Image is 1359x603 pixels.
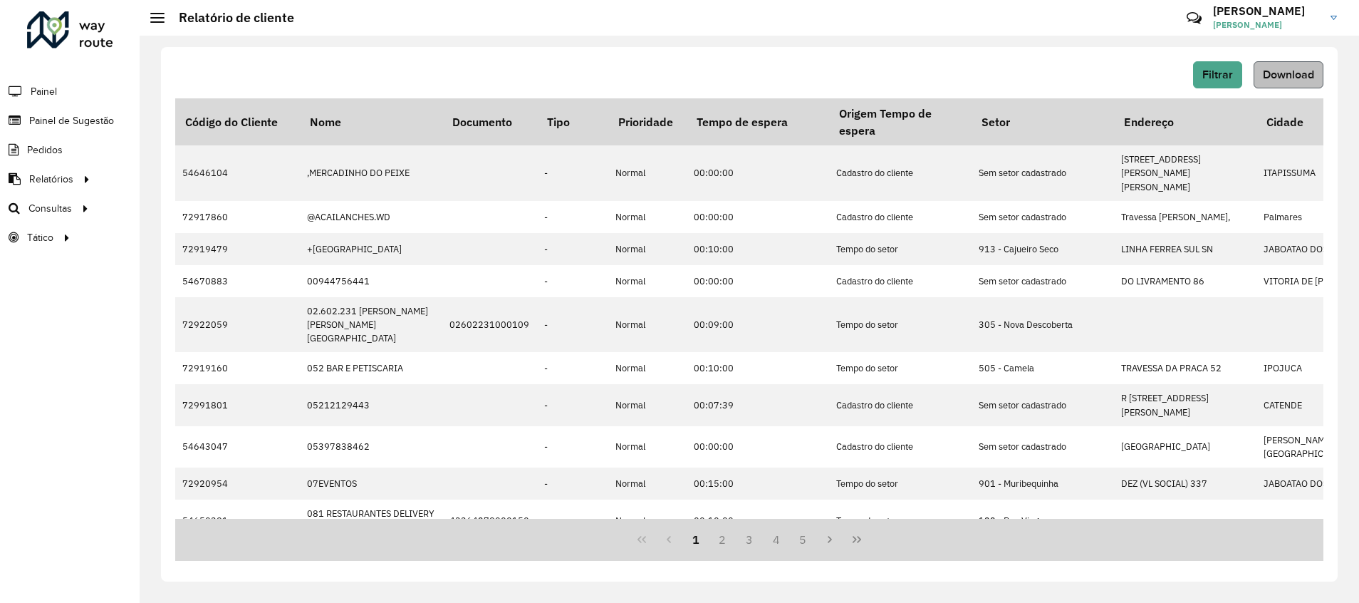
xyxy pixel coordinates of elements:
span: Painel [31,84,57,99]
span: Tático [27,230,53,245]
td: 00:10:00 [687,500,829,541]
td: 00:10:00 [687,352,829,384]
td: Cadastro do cliente [829,384,972,426]
td: R [STREET_ADDRESS][PERSON_NAME] [1114,384,1256,426]
td: Sem setor cadastrado [972,201,1114,233]
button: 4 [763,526,790,553]
th: Origem Tempo de espera [829,98,972,145]
td: Sem setor cadastrado [972,265,1114,297]
td: @ACAILANCHES.WD [300,201,442,233]
a: Contato Rápido [1179,3,1209,33]
td: 505 - Camela [972,352,1114,384]
td: 00:00:00 [687,145,829,201]
td: 54643047 [175,426,300,468]
td: Normal [608,201,687,233]
span: Relatórios [29,172,73,187]
span: Pedidos [27,143,63,158]
td: DO LIVRAMENTO 86 [1114,265,1256,297]
td: 913 - Cajueiro Seco [972,233,1114,265]
td: LINHA FERREA SUL SN [1114,233,1256,265]
span: Painel de Sugestão [29,113,114,128]
td: [STREET_ADDRESS][PERSON_NAME][PERSON_NAME] [1114,145,1256,201]
td: Normal [608,352,687,384]
button: Download [1254,61,1323,88]
td: Tempo do setor [829,500,972,541]
td: Tempo do setor [829,468,972,500]
td: - [537,384,608,426]
th: Endereço [1114,98,1256,145]
th: Código do Cliente [175,98,300,145]
td: [GEOGRAPHIC_DATA] [1114,426,1256,468]
span: Consultas [28,201,72,216]
td: - [537,500,608,541]
span: Download [1263,68,1314,81]
td: 54646104 [175,145,300,201]
td: 00:07:39 [687,384,829,426]
td: Normal [608,297,687,353]
td: +[GEOGRAPHIC_DATA] [300,233,442,265]
th: Nome [300,98,442,145]
td: 00:15:00 [687,468,829,500]
td: Cadastro do cliente [829,426,972,468]
button: Last Page [843,526,870,553]
span: Filtrar [1202,68,1233,81]
td: Tempo do setor [829,352,972,384]
td: 901 - Muribequinha [972,468,1114,500]
td: 052 BAR E PETISCARIA [300,352,442,384]
td: Cadastro do cliente [829,265,972,297]
td: 00:10:00 [687,233,829,265]
td: Sem setor cadastrado [972,145,1114,201]
td: Sem setor cadastrado [972,384,1114,426]
td: Sem setor cadastrado [972,426,1114,468]
th: Tipo [537,98,608,145]
td: 54670883 [175,265,300,297]
td: Tempo do setor [829,233,972,265]
td: DEZ (VL SOCIAL) 337 [1114,468,1256,500]
td: Tempo do setor [829,297,972,353]
td: 72991801 [175,384,300,426]
th: Prioridade [608,98,687,145]
td: 305 - Nova Descoberta [972,297,1114,353]
td: Normal [608,265,687,297]
td: 00:09:00 [687,297,829,353]
td: - [537,352,608,384]
td: 72917860 [175,201,300,233]
td: Normal [608,426,687,468]
button: Filtrar [1193,61,1242,88]
td: 02.602.231 [PERSON_NAME] [PERSON_NAME][GEOGRAPHIC_DATA] [300,297,442,353]
td: - [537,233,608,265]
td: 05397838462 [300,426,442,468]
td: Travessa [PERSON_NAME], [1114,201,1256,233]
td: - [537,145,608,201]
td: 43364278000150 [442,500,537,541]
th: Tempo de espera [687,98,829,145]
td: 00:00:00 [687,265,829,297]
td: Cadastro do cliente [829,201,972,233]
td: Normal [608,233,687,265]
td: 02602231000109 [442,297,537,353]
th: Documento [442,98,537,145]
td: TRAVESSA DA PRACA 52 [1114,352,1256,384]
td: ,MERCADINHO DO PEIXE [300,145,442,201]
td: 07EVENTOS [300,468,442,500]
td: 72919160 [175,352,300,384]
td: 05212129443 [300,384,442,426]
span: [PERSON_NAME] [1213,19,1320,31]
td: 72920954 [175,468,300,500]
td: 081 RESTAURANTES DELIVERY LTDA [300,500,442,541]
button: Next Page [816,526,843,553]
td: 122 - Boa Viagem [972,500,1114,541]
td: 72919479 [175,233,300,265]
td: - [537,426,608,468]
td: Normal [608,145,687,201]
td: Normal [608,500,687,541]
h2: Relatório de cliente [165,10,294,26]
button: 2 [709,526,736,553]
td: Cadastro do cliente [829,145,972,201]
button: 5 [790,526,817,553]
h3: [PERSON_NAME] [1213,4,1320,18]
td: Normal [608,384,687,426]
button: 3 [736,526,763,553]
td: 72922059 [175,297,300,353]
th: Setor [972,98,1114,145]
